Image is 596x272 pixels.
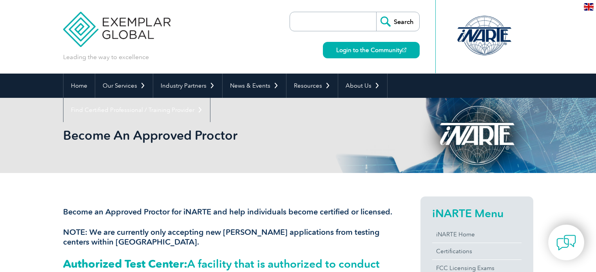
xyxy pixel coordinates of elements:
[402,48,406,52] img: open_square.png
[223,74,286,98] a: News & Events
[556,233,576,252] img: contact-chat.png
[63,53,149,61] p: Leading the way to excellence
[584,3,594,11] img: en
[63,98,210,122] a: Find Certified Professional / Training Provider
[286,74,338,98] a: Resources
[153,74,222,98] a: Industry Partners
[63,207,392,217] h3: Become an Approved Proctor for iNARTE and help individuals become certified or licensed.
[376,12,419,31] input: Search
[338,74,387,98] a: About Us
[432,207,522,220] h2: iNARTE Menu
[63,129,392,142] h2: Become An Approved Proctor
[63,74,95,98] a: Home
[432,226,522,243] a: iNARTE Home
[95,74,153,98] a: Our Services
[323,42,420,58] a: Login to the Community
[63,257,187,270] strong: Authorized Test Center:
[432,243,522,259] a: Certifications
[63,227,392,247] h3: NOTE: We are currently only accepting new [PERSON_NAME] applications from testing centers within ...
